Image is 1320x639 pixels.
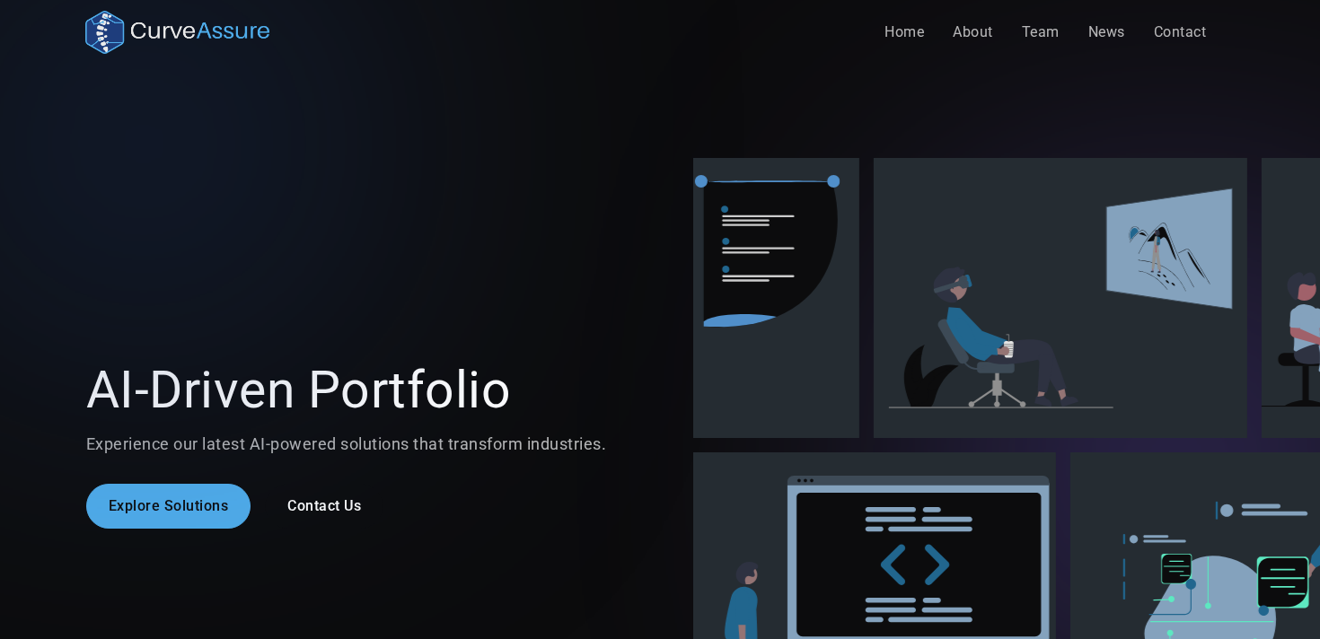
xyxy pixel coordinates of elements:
a: News [1074,14,1140,50]
a: Contact Us [265,484,383,529]
a: home [85,11,269,54]
a: Explore Solutions [86,484,251,529]
p: Experience our latest AI-powered solutions that transform industries. [86,433,661,455]
a: Home [870,14,938,50]
h1: AI-Driven Portfolio [86,362,661,419]
a: Team [1008,14,1074,50]
a: About [938,14,1008,50]
a: Contact [1140,14,1221,50]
